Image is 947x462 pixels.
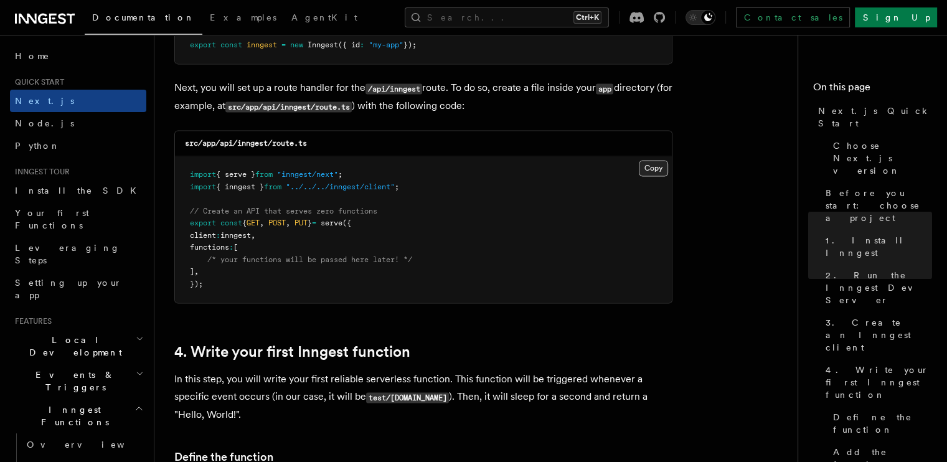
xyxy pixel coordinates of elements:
span: 4. Write your first Inngest function [826,364,932,401]
span: Define the function [833,411,932,436]
button: Toggle dark mode [686,10,715,25]
a: Install the SDK [10,179,146,202]
span: = [281,40,286,49]
span: Overview [27,440,155,450]
span: Next.js Quick Start [818,105,932,130]
span: from [255,170,273,179]
span: "../../../inngest/client" [286,182,395,191]
span: }); [403,40,417,49]
span: Inngest tour [10,167,70,177]
span: Home [15,50,50,62]
span: 2. Run the Inngest Dev Server [826,269,932,306]
a: 2. Run the Inngest Dev Server [821,264,932,311]
span: export [190,219,216,227]
span: }); [190,280,203,288]
span: /* your functions will be passed here later! */ [207,255,412,264]
a: Overview [22,433,146,456]
a: 4. Write your first Inngest function [174,343,410,361]
span: ; [395,182,399,191]
a: Contact sales [736,7,850,27]
span: // Create an API that serves zero functions [190,207,377,215]
span: ({ [342,219,351,227]
span: "my-app" [369,40,403,49]
span: export [190,40,216,49]
a: Sign Up [855,7,937,27]
a: Leveraging Steps [10,237,146,271]
span: PUT [294,219,308,227]
span: ; [338,170,342,179]
code: app [596,83,613,94]
span: functions [190,243,229,252]
span: { [242,219,247,227]
span: import [190,182,216,191]
span: [ [233,243,238,252]
a: Python [10,134,146,157]
a: Documentation [85,4,202,35]
span: Node.js [15,118,74,128]
span: Setting up your app [15,278,122,300]
span: : [229,243,233,252]
a: Define the function [828,406,932,441]
p: In this step, you will write your first reliable serverless function. This function will be trigg... [174,370,672,423]
a: Home [10,45,146,67]
span: from [264,182,281,191]
span: const [220,40,242,49]
button: Events & Triggers [10,364,146,398]
span: "inngest/next" [277,170,338,179]
span: , [286,219,290,227]
a: Next.js [10,90,146,112]
span: : [360,40,364,49]
span: Leveraging Steps [15,243,120,265]
span: { inngest } [216,182,264,191]
a: Your first Functions [10,202,146,237]
a: Examples [202,4,284,34]
span: 3. Create an Inngest client [826,316,932,354]
span: , [194,267,199,276]
span: inngest [220,231,251,240]
p: Next, you will set up a route handler for the route. To do so, create a file inside your director... [174,79,672,115]
h4: On this page [813,80,932,100]
button: Local Development [10,329,146,364]
span: Python [15,141,60,151]
span: Quick start [10,77,64,87]
span: Inngest [308,40,338,49]
span: Before you start: choose a project [826,187,932,224]
a: Node.js [10,112,146,134]
span: : [216,231,220,240]
span: 1. Install Inngest [826,234,932,259]
button: Search...Ctrl+K [405,7,609,27]
span: GET [247,219,260,227]
a: Before you start: choose a project [821,182,932,229]
span: , [251,231,255,240]
a: Next.js Quick Start [813,100,932,134]
span: Inngest Functions [10,403,134,428]
span: serve [321,219,342,227]
span: Examples [210,12,276,22]
span: Next.js [15,96,74,106]
button: Copy [639,160,668,176]
span: Features [10,316,52,326]
a: 1. Install Inngest [821,229,932,264]
code: test/[DOMAIN_NAME] [366,392,449,403]
span: { serve } [216,170,255,179]
span: = [312,219,316,227]
a: Choose Next.js version [828,134,932,182]
span: } [308,219,312,227]
code: src/app/api/inngest/route.ts [185,139,307,148]
span: import [190,170,216,179]
button: Inngest Functions [10,398,146,433]
code: src/app/api/inngest/route.ts [225,101,352,112]
span: AgentKit [291,12,357,22]
a: Setting up your app [10,271,146,306]
span: Events & Triggers [10,369,136,394]
code: /api/inngest [365,83,422,94]
a: 3. Create an Inngest client [821,311,932,359]
span: const [220,219,242,227]
span: new [290,40,303,49]
a: 4. Write your first Inngest function [821,359,932,406]
span: Local Development [10,334,136,359]
span: Install the SDK [15,186,144,196]
span: , [260,219,264,227]
span: ({ id [338,40,360,49]
kbd: Ctrl+K [573,11,601,24]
